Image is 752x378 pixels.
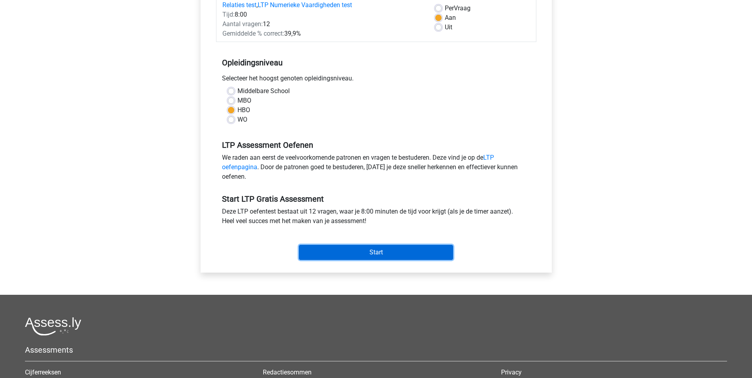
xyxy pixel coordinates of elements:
span: Aantal vragen: [222,20,263,28]
h5: Opleidingsniveau [222,55,530,71]
label: Middelbare School [237,86,290,96]
label: HBO [237,105,250,115]
label: WO [237,115,247,124]
h5: Start LTP Gratis Assessment [222,194,530,204]
img: Assessly logo [25,317,81,336]
label: Aan [445,13,456,23]
h5: Assessments [25,345,727,355]
div: 39,9% [216,29,429,38]
input: Start [299,245,453,260]
label: MBO [237,96,251,105]
h5: LTP Assessment Oefenen [222,140,530,150]
label: Vraag [445,4,471,13]
span: Per [445,4,454,12]
span: Gemiddelde % correct: [222,30,284,37]
div: We raden aan eerst de veelvoorkomende patronen en vragen te bestuderen. Deze vind je op de . Door... [216,153,536,185]
a: Privacy [501,368,522,376]
div: Selecteer het hoogst genoten opleidingsniveau. [216,74,536,86]
span: Tijd: [222,11,235,18]
a: Redactiesommen [263,368,312,376]
label: Uit [445,23,452,32]
div: Deze LTP oefentest bestaat uit 12 vragen, waar je 8:00 minuten de tijd voor krijgt (als je de tim... [216,207,536,229]
div: 12 [216,19,429,29]
div: 8:00 [216,10,429,19]
a: LTP Numerieke Vaardigheden test [258,1,352,9]
a: Cijferreeksen [25,368,61,376]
